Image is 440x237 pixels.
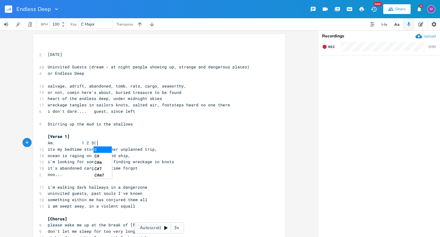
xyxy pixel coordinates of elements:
[48,108,135,114] span: i don't dare.... guest, since left
[94,153,112,159] li: C#
[415,33,436,39] button: Upload
[41,23,48,26] div: BPM
[48,64,249,70] span: Uninvited Guests (dream - at night people showing up, strange and dangerous places)
[48,172,62,177] span: ooo...
[320,42,337,52] button: Rec
[427,2,435,16] button: M
[322,34,436,38] div: Recordings
[94,140,96,146] span: C
[48,52,62,57] span: [DATE]
[413,4,425,15] button: 1
[419,4,423,8] div: 1
[368,4,380,15] button: New
[48,121,133,127] span: Stirring up the mud in the shallows
[70,22,77,26] div: Key
[171,222,182,233] div: 3x
[48,70,84,76] span: or Endless Deep
[48,146,157,152] span: its my bedtime story, another unplanned trip,
[94,159,112,166] li: C#m
[395,6,406,12] div: Share
[94,172,112,178] li: C#m7
[48,222,162,228] span: please wake me up at the break of [PERSON_NAME]
[374,2,382,6] div: New
[48,96,162,101] span: heart of the endless deep, under midnight skies
[48,228,135,234] span: don't let me sleep for too very long
[424,34,436,39] div: Upload
[116,22,133,26] div: Transpose
[48,102,230,108] span: wreckage tangles in sailors knots, salted air, footsteps heard no one there
[48,83,186,89] span: salvage, adrift, abandoned, tomb, rats, cargo, seaworthy,
[94,146,112,153] li: C
[48,191,143,196] span: uninvited guests, past souls I've known
[48,216,67,222] span: [Chorus]
[48,134,70,139] span: [Verse 1]
[427,5,435,13] div: melindameshad
[48,165,138,171] span: it's abandoned cargo that time forgot
[48,184,147,190] span: i'm walking dark hallways in a dangerzone
[48,140,96,146] span: Am. 1 2 3
[48,153,130,158] span: ocean is raging on a ghosted ship,
[48,197,147,202] span: something within me has conjured them all
[135,222,184,233] div: Autoscroll
[383,4,411,14] button: Share
[48,203,135,209] span: i am swept away, in a violent squall
[428,45,436,49] div: 0:00
[94,166,112,172] li: C#7
[16,6,51,12] span: Endless Deep
[48,159,174,164] span: i'm looking for something, finding wreckage in knots
[328,45,335,49] span: Rec
[81,22,95,27] span: C Major
[48,90,181,95] span: or not, comin here's about, buried treasure to be found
